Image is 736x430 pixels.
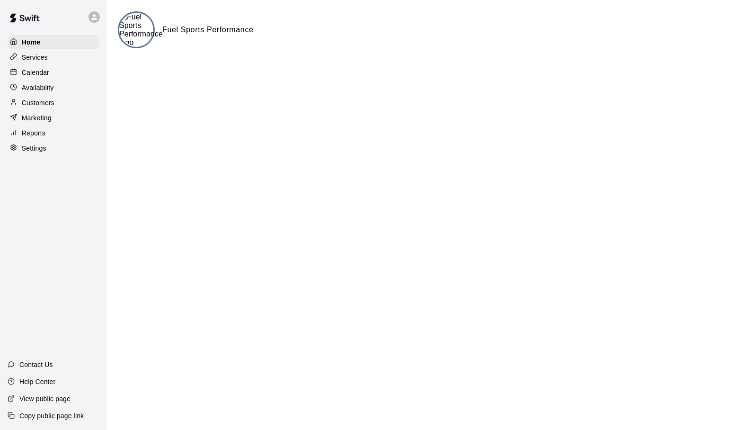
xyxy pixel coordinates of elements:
p: Home [22,37,41,47]
p: Copy public page link [19,411,84,421]
p: Calendar [22,68,49,77]
p: Reports [22,128,45,138]
p: Help Center [19,377,55,386]
a: Settings [8,141,99,155]
img: Fuel Sports Performance logo [119,13,163,47]
a: Marketing [8,111,99,125]
p: Contact Us [19,360,53,369]
p: Services [22,53,48,62]
a: Availability [8,81,99,95]
a: Calendar [8,65,99,80]
a: Reports [8,126,99,140]
a: Services [8,50,99,64]
h6: Fuel Sports Performance [162,24,254,36]
p: Availability [22,83,54,92]
a: Home [8,35,99,49]
p: Settings [22,143,46,153]
a: Customers [8,96,99,110]
p: Customers [22,98,54,107]
p: View public page [19,394,71,403]
p: Marketing [22,113,52,123]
